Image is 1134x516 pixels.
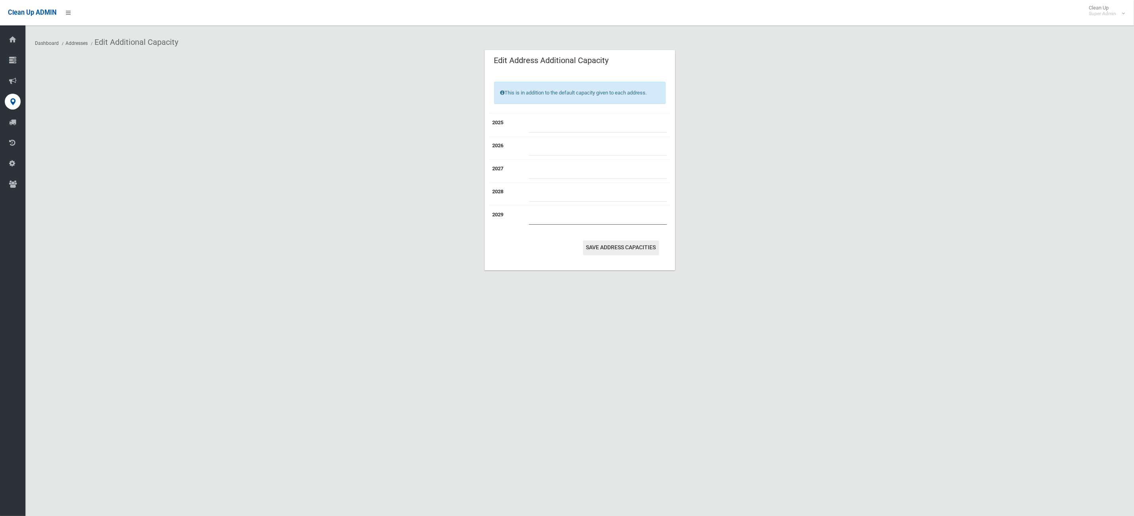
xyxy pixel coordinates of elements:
div: This is in addition to the default capacity given to each address. [494,82,666,104]
th: 2025 [489,114,526,137]
span: Clean Up [1085,5,1124,17]
th: 2029 [489,206,526,229]
th: 2026 [489,137,526,160]
small: Super Admin [1089,11,1116,17]
li: Edit Additional Capacity [89,35,178,50]
th: 2028 [489,183,526,206]
th: 2027 [489,160,526,183]
a: Addresses [65,40,88,46]
span: Clean Up ADMIN [8,9,56,16]
header: Edit Address Additional Capacity [485,53,618,68]
button: Save Address capacities [583,241,659,255]
a: Dashboard [35,40,59,46]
